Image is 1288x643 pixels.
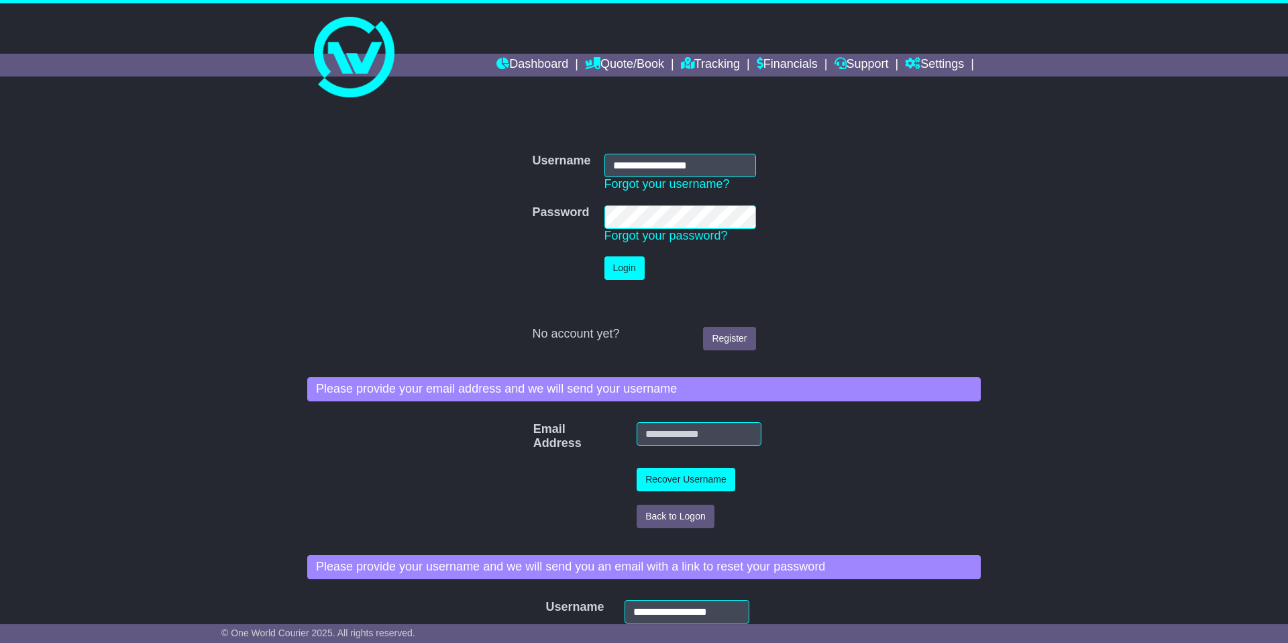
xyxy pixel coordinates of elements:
a: Support [835,54,889,77]
a: Dashboard [496,54,568,77]
a: Tracking [681,54,740,77]
a: Financials [757,54,818,77]
label: Username [532,154,590,168]
label: Password [532,205,589,220]
span: © One World Courier 2025. All rights reserved. [221,628,415,638]
a: Settings [905,54,964,77]
a: Quote/Book [585,54,664,77]
button: Login [604,256,645,280]
label: Username [539,600,557,615]
button: Recover Username [637,468,735,491]
a: Forgot your username? [604,177,730,191]
div: No account yet? [532,327,755,342]
a: Register [703,327,755,350]
div: Please provide your username and we will send you an email with a link to reset your password [307,555,981,579]
button: Back to Logon [637,505,714,528]
div: Please provide your email address and we will send your username [307,377,981,401]
label: Email Address [527,422,551,451]
a: Forgot your password? [604,229,728,242]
